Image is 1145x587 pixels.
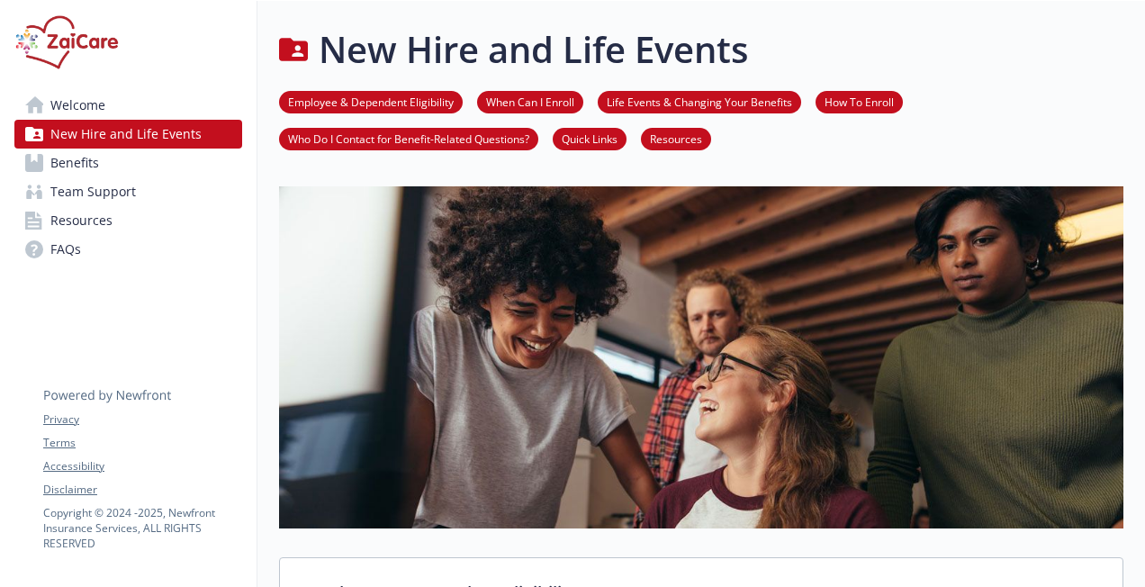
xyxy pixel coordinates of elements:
span: Team Support [50,177,136,206]
span: FAQs [50,235,81,264]
a: When Can I Enroll [477,93,583,110]
span: Resources [50,206,113,235]
a: FAQs [14,235,242,264]
span: New Hire and Life Events [50,120,202,149]
a: Who Do I Contact for Benefit-Related Questions? [279,130,538,147]
a: Welcome [14,91,242,120]
p: Copyright © 2024 - 2025 , Newfront Insurance Services, ALL RIGHTS RESERVED [43,505,241,551]
a: Quick Links [553,130,627,147]
a: Accessibility [43,458,241,474]
a: How To Enroll [816,93,903,110]
a: Terms [43,435,241,451]
a: Benefits [14,149,242,177]
a: Resources [641,130,711,147]
a: Team Support [14,177,242,206]
span: Welcome [50,91,105,120]
a: Resources [14,206,242,235]
a: Employee & Dependent Eligibility [279,93,463,110]
span: Benefits [50,149,99,177]
a: Disclaimer [43,482,241,498]
h1: New Hire and Life Events [319,23,748,77]
img: new hire page banner [279,186,1123,528]
a: Privacy [43,411,241,428]
a: Life Events & Changing Your Benefits [598,93,801,110]
a: New Hire and Life Events [14,120,242,149]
